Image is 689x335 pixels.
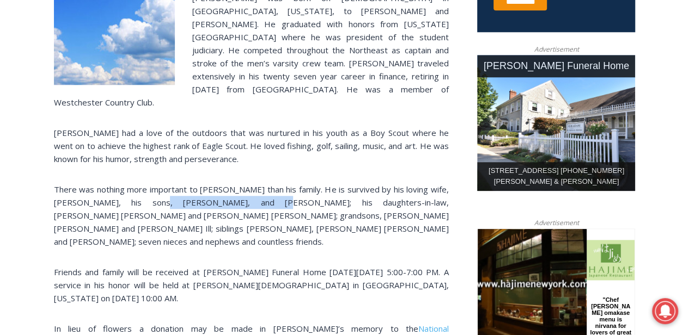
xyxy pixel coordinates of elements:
span: Open Tues. - Sun. [PHONE_NUMBER] [3,112,107,153]
a: Book [PERSON_NAME]'s Good Humor for Your Event [324,3,393,49]
span: Intern @ [DOMAIN_NAME] [285,108,505,133]
p: Friends and family will be received at [PERSON_NAME] Funeral Home [DATE][DATE] 5:00-7:00 PM. A se... [54,265,449,305]
div: "Chef [PERSON_NAME] omakase menu is nirvana for lovers of great Japanese food." [112,68,155,130]
span: Advertisement [523,218,589,228]
div: Serving [GEOGRAPHIC_DATA] Since [DATE] [71,20,269,30]
img: s_800_809a2aa2-bb6e-4add-8b5e-749ad0704c34.jpeg [264,1,329,49]
p: There was nothing more important to [PERSON_NAME] than his family. He is survived by his loving w... [54,183,449,248]
h4: Book [PERSON_NAME]'s Good Humor for Your Event [332,11,379,42]
p: [PERSON_NAME] had a love of the outdoors that was nurtured in his youth as a Boy Scout where he w... [54,126,449,165]
a: Intern @ [DOMAIN_NAME] [262,106,528,135]
div: [PERSON_NAME] Funeral Home [477,55,635,77]
div: Apply Now <> summer and RHS senior internships available [275,1,515,106]
span: Advertisement [523,44,589,54]
a: Open Tues. - Sun. [PHONE_NUMBER] [1,109,109,135]
div: [STREET_ADDRESS] [PHONE_NUMBER] [PERSON_NAME] & [PERSON_NAME] [477,162,635,191]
